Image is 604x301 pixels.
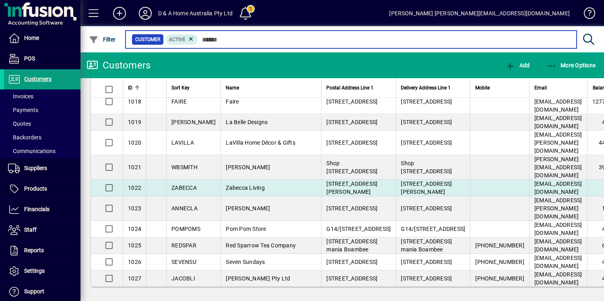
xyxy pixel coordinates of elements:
[4,144,80,158] a: Communications
[4,117,80,131] a: Quotes
[24,288,44,295] span: Support
[171,164,198,170] span: WBSMITH
[475,83,524,92] div: Mobile
[401,226,465,232] span: G14/[STREET_ADDRESS]
[24,76,52,82] span: Customers
[226,275,290,282] span: [PERSON_NAME] Pty Ltd
[132,6,158,21] button: Profile
[475,242,524,249] span: [PHONE_NUMBER]
[475,259,524,265] span: [PHONE_NUMBER]
[8,93,33,100] span: Invoices
[24,206,49,212] span: Financials
[4,89,80,103] a: Invoices
[326,119,377,125] span: [STREET_ADDRESS]
[24,268,45,274] span: Settings
[226,83,316,92] div: Name
[24,165,47,171] span: Suppliers
[169,37,186,42] span: Active
[24,226,37,233] span: Staff
[547,62,596,69] span: More Options
[226,98,239,105] span: Faire
[578,2,594,28] a: Knowledge Base
[171,242,196,249] span: REDSPAR
[545,58,598,73] button: More Options
[534,83,547,92] span: Email
[401,238,452,253] span: [STREET_ADDRESS] mania Boambee
[401,119,452,125] span: [STREET_ADDRESS]
[534,238,582,253] span: [EMAIL_ADDRESS][DOMAIN_NAME]
[326,98,377,105] span: [STREET_ADDRESS]
[128,83,141,92] div: ID
[8,148,56,154] span: Communications
[171,139,194,146] span: LAVILLA
[8,120,31,127] span: Quotes
[226,83,239,92] span: Name
[4,28,80,48] a: Home
[401,160,452,174] span: Shop [STREET_ADDRESS]
[534,255,582,269] span: [EMAIL_ADDRESS][DOMAIN_NAME]
[4,199,80,220] a: Financials
[128,275,141,282] span: 1027
[475,83,490,92] span: Mobile
[401,181,452,195] span: [STREET_ADDRESS][PERSON_NAME]
[171,98,187,105] span: FAIRE
[128,164,141,170] span: 1021
[128,226,141,232] span: 1024
[87,59,150,72] div: Customers
[171,259,196,265] span: SEVENSU
[401,275,452,282] span: [STREET_ADDRESS]
[503,58,532,73] button: Add
[128,242,141,249] span: 1025
[107,6,132,21] button: Add
[401,139,452,146] span: [STREET_ADDRESS]
[226,259,265,265] span: Seven Sundays
[171,205,198,212] span: ANNECLA
[326,238,377,253] span: [STREET_ADDRESS] mania Boambee
[534,115,582,129] span: [EMAIL_ADDRESS][DOMAIN_NAME]
[226,205,270,212] span: [PERSON_NAME]
[475,275,524,282] span: [PHONE_NUMBER]
[4,220,80,240] a: Staff
[534,90,582,113] span: [PERSON_NAME][EMAIL_ADDRESS][DOMAIN_NAME]
[401,205,452,212] span: [STREET_ADDRESS]
[128,98,141,105] span: 1018
[534,181,582,195] span: [EMAIL_ADDRESS][DOMAIN_NAME]
[401,259,452,265] span: [STREET_ADDRESS]
[128,205,141,212] span: 1023
[87,32,118,47] button: Filter
[326,205,377,212] span: [STREET_ADDRESS]
[171,83,190,92] span: Sort Key
[171,185,197,191] span: ZABECCA
[24,35,39,41] span: Home
[389,7,570,20] div: [PERSON_NAME] [PERSON_NAME][EMAIL_ADDRESS][DOMAIN_NAME]
[226,185,265,191] span: Zabecca Living
[326,181,377,195] span: [STREET_ADDRESS][PERSON_NAME]
[128,119,141,125] span: 1019
[8,134,41,141] span: Backorders
[171,119,216,125] span: [PERSON_NAME]
[326,160,377,174] span: Shop [STREET_ADDRESS]
[226,139,295,146] span: LaVilla Home Décor & Gifts
[4,158,80,179] a: Suppliers
[24,247,44,253] span: Reports
[401,83,451,92] span: Delivery Address Line 1
[534,197,582,220] span: [EMAIL_ADDRESS][PERSON_NAME][DOMAIN_NAME]
[128,139,141,146] span: 1020
[4,49,80,69] a: POS
[4,241,80,261] a: Reports
[4,131,80,144] a: Backorders
[128,83,132,92] span: ID
[4,179,80,199] a: Products
[326,275,377,282] span: [STREET_ADDRESS]
[534,131,582,154] span: [EMAIL_ADDRESS][PERSON_NAME][DOMAIN_NAME]
[226,226,266,232] span: Pom Pom Store
[128,259,141,265] span: 1026
[166,34,198,45] mat-chip: Activation Status: Active
[534,271,582,286] span: [EMAIL_ADDRESS][DOMAIN_NAME]
[8,107,38,113] span: Payments
[401,98,452,105] span: [STREET_ADDRESS]
[158,7,233,20] div: D & A Home Australia Pty Ltd
[534,222,582,236] span: [EMAIL_ADDRESS][DOMAIN_NAME]
[505,62,530,69] span: Add
[326,259,377,265] span: [STREET_ADDRESS]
